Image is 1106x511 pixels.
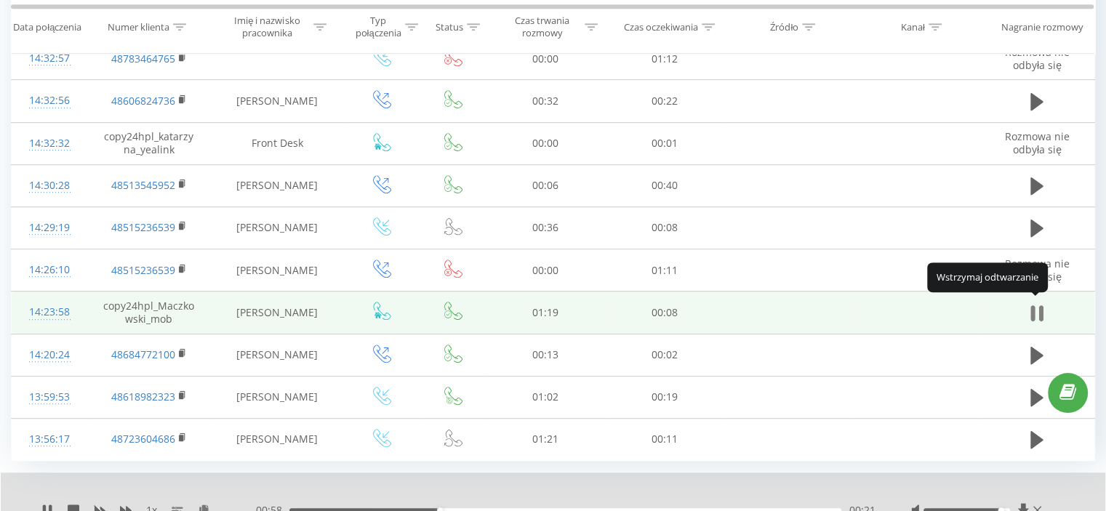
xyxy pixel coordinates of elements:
td: 00:19 [605,376,724,418]
div: Typ połączenia [355,15,401,40]
div: Czas trwania rozmowy [503,15,581,40]
a: 48783464765 [111,52,175,65]
td: 00:06 [486,164,605,206]
div: Status [436,21,463,33]
div: 14:29:19 [26,214,73,242]
div: Numer klienta [108,21,169,33]
td: 01:19 [486,291,605,334]
td: [PERSON_NAME] [211,418,344,460]
td: copy24hpl_katarzyna_yealink [87,122,211,164]
div: Imię i nazwisko pracownika [225,15,310,40]
a: 48515236539 [111,220,175,234]
td: 00:08 [605,206,724,249]
div: 14:32:32 [26,129,73,158]
div: Data połączenia [13,21,81,33]
div: 14:32:57 [26,44,73,73]
td: [PERSON_NAME] [211,206,344,249]
span: Rozmowa nie odbyła się [1005,45,1070,72]
div: 14:32:56 [26,86,73,115]
a: 48618982323 [111,390,175,403]
div: 14:23:58 [26,298,73,326]
td: [PERSON_NAME] [211,334,344,376]
td: 00:00 [486,38,605,80]
td: 01:02 [486,376,605,418]
td: 00:32 [486,80,605,122]
td: 00:00 [486,122,605,164]
td: 00:11 [605,418,724,460]
div: Nagranie rozmowy [1001,21,1083,33]
div: Źródło [770,21,798,33]
td: copy24hpl_Maczkowski_mob [87,291,211,334]
td: [PERSON_NAME] [211,80,344,122]
span: Rozmowa nie odbyła się [1005,129,1070,156]
div: 13:56:17 [26,425,73,454]
div: Kanał [901,21,925,33]
span: Rozmowa nie odbyła się [1005,257,1070,283]
td: 00:02 [605,334,724,376]
div: 14:20:24 [26,341,73,369]
td: Front Desk [211,122,344,164]
td: [PERSON_NAME] [211,291,344,334]
a: 48606824736 [111,94,175,108]
td: 00:40 [605,164,724,206]
a: 48515236539 [111,263,175,277]
a: 48684772100 [111,347,175,361]
td: [PERSON_NAME] [211,376,344,418]
a: 48513545952 [111,178,175,192]
td: 00:13 [486,334,605,376]
div: Wstrzymaj odtwarzanie [927,262,1048,291]
td: 01:11 [605,249,724,291]
td: 00:08 [605,291,724,334]
div: 13:59:53 [26,383,73,411]
div: 14:26:10 [26,256,73,284]
div: Czas oczekiwania [624,21,698,33]
td: [PERSON_NAME] [211,164,344,206]
td: 00:36 [486,206,605,249]
td: 01:12 [605,38,724,80]
div: 14:30:28 [26,172,73,200]
td: 00:01 [605,122,724,164]
td: 00:00 [486,249,605,291]
a: 48723604686 [111,432,175,446]
td: 01:21 [486,418,605,460]
td: 00:22 [605,80,724,122]
td: [PERSON_NAME] [211,249,344,291]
